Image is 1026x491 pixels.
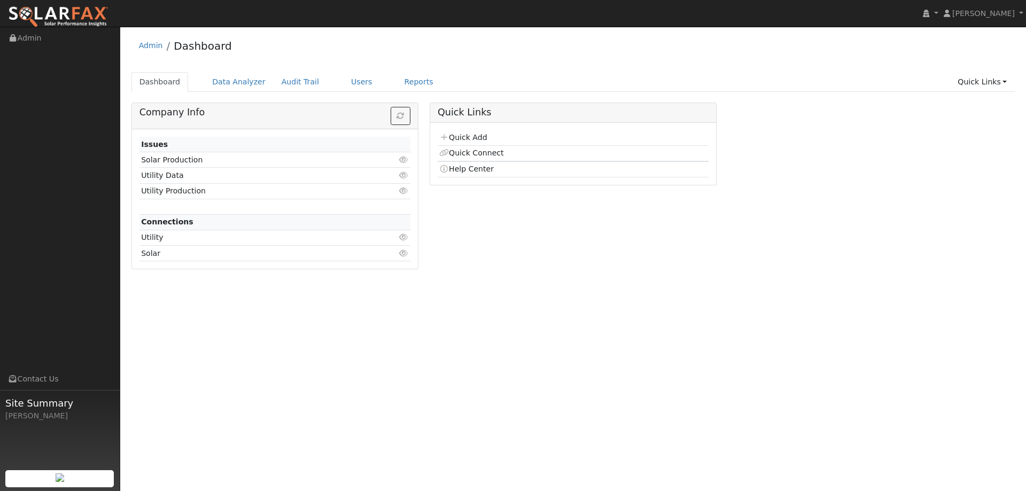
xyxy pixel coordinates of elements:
span: Site Summary [5,396,114,410]
a: Quick Add [439,133,487,142]
a: Audit Trail [274,72,327,92]
i: Click to view [399,156,409,163]
a: Reports [397,72,441,92]
a: Dashboard [131,72,189,92]
h5: Company Info [139,107,410,118]
a: Data Analyzer [204,72,274,92]
a: Quick Connect [439,149,503,157]
td: Utility [139,230,367,245]
td: Utility Data [139,168,367,183]
span: [PERSON_NAME] [952,9,1015,18]
a: Help Center [439,165,494,173]
a: Admin [139,41,163,50]
h5: Quick Links [438,107,709,118]
strong: Connections [141,217,193,226]
i: Click to view [399,233,409,241]
a: Dashboard [174,40,232,52]
div: [PERSON_NAME] [5,410,114,422]
i: Click to view [399,250,409,257]
strong: Issues [141,140,168,149]
img: retrieve [56,473,64,482]
td: Solar Production [139,152,367,168]
i: Click to view [399,172,409,179]
td: Utility Production [139,183,367,199]
img: SolarFax [8,6,108,28]
a: Users [343,72,380,92]
a: Quick Links [950,72,1015,92]
i: Click to view [399,187,409,194]
td: Solar [139,246,367,261]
